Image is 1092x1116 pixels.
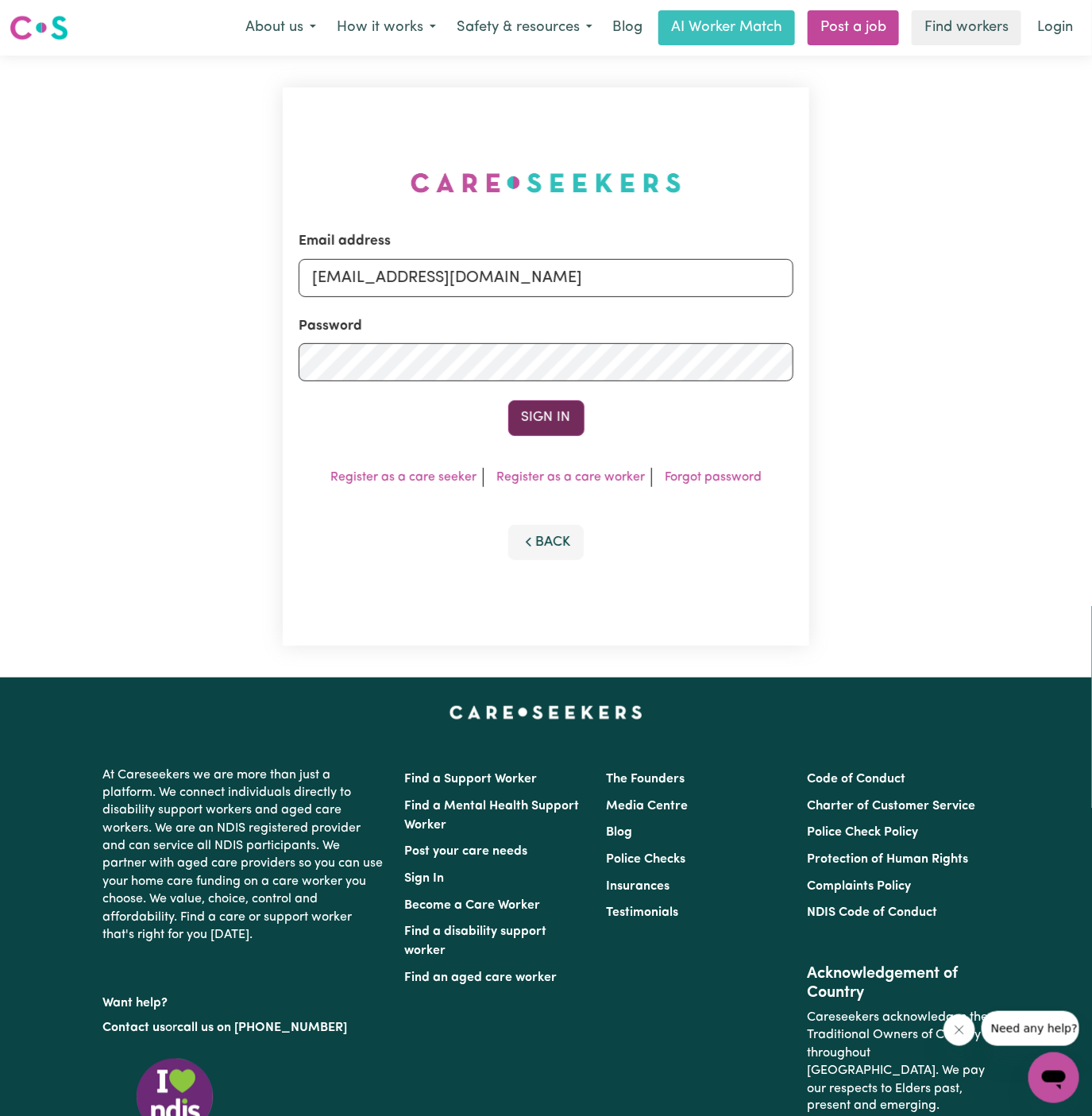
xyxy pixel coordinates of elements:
[405,899,541,912] a: Become a Care Worker
[405,845,528,858] a: Post your care needs
[326,11,446,44] button: How it works
[299,231,391,252] label: Email address
[807,880,911,893] a: Complaints Policy
[606,906,678,919] a: Testimonials
[103,760,386,951] p: At Careseekers we are more than just a platform. We connect individuals directly to disability su...
[405,872,445,885] a: Sign In
[299,259,794,297] input: Email address
[606,826,632,839] a: Blog
[606,853,685,866] a: Police Checks
[330,471,477,484] a: Register as a care seeker
[178,1021,348,1034] a: call us on [PHONE_NUMBER]
[807,773,905,786] a: Code of Conduct
[807,826,918,839] a: Police Check Policy
[405,773,538,786] a: Find a Support Worker
[943,1014,975,1046] iframe: Close message
[508,525,585,560] button: Back
[606,773,685,786] a: The Founders
[446,11,603,44] button: Safety & resources
[606,800,688,813] a: Media Centre
[10,14,68,42] img: Careseekers logo
[606,880,669,893] a: Insurances
[665,471,762,484] a: Forgot password
[103,1013,386,1043] p: or
[103,1021,166,1034] a: Contact us
[103,988,386,1012] p: Want help?
[450,706,642,719] a: Careseekers home page
[496,471,645,484] a: Register as a care worker
[299,316,362,337] label: Password
[405,971,558,984] a: Find an aged care worker
[807,853,968,866] a: Protection of Human Rights
[603,10,652,45] a: Blog
[658,10,795,45] a: AI Worker Match
[235,11,326,44] button: About us
[807,800,975,813] a: Charter of Customer Service
[1028,10,1082,45] a: Login
[808,10,899,45] a: Post a job
[982,1011,1079,1046] iframe: Message from company
[405,800,580,832] a: Find a Mental Health Support Worker
[508,400,585,435] button: Sign In
[807,906,937,919] a: NDIS Code of Conduct
[405,925,547,957] a: Find a disability support worker
[1028,1052,1079,1103] iframe: Button to launch messaging window
[912,10,1021,45] a: Find workers
[807,964,989,1002] h2: Acknowledgement of Country
[10,10,68,46] a: Careseekers logo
